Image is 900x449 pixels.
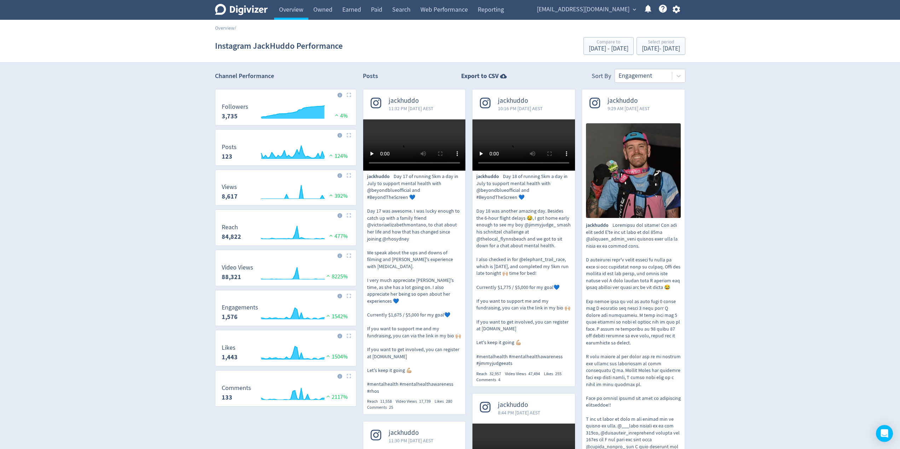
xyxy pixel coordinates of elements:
[461,72,499,81] strong: Export to CSV
[363,89,466,410] a: jackhuddo11:32 PM [DATE] AESTjackhuddoDay 17 of running 5km a day in July to support mental healt...
[505,371,544,377] div: Video Views
[325,273,332,278] img: positive-performance.svg
[363,72,378,83] h2: Posts
[218,304,353,323] svg: Engagements 1,576
[435,398,456,404] div: Likes
[215,25,234,31] a: Overview
[325,353,348,360] span: 1504%
[347,374,351,378] img: Placeholder
[218,144,353,163] svg: Posts 123
[347,133,351,137] img: Placeholder
[367,404,397,410] div: Comments
[608,97,650,105] span: jackhuddo
[222,384,251,392] dt: Comments
[327,233,335,238] img: positive-performance.svg
[222,183,238,191] dt: Views
[325,394,332,399] img: positive-performance.svg
[222,344,238,352] dt: Likes
[222,143,237,151] dt: Posts
[419,398,431,404] span: 17,739
[222,223,241,231] dt: Reach
[476,371,505,377] div: Reach
[367,173,462,395] p: Day 17 of running 5km a day in July to support mental health with @beyondblueofficial and #Beyond...
[476,377,504,383] div: Comments
[222,264,253,272] dt: Video Views
[389,429,434,437] span: jackhuddo
[215,35,343,57] h1: Instagram JackHuddo Performance
[327,153,348,160] span: 124%
[476,173,571,367] p: Day 18 of running 5km a day in July to support mental health with @beyondblueofficial and #Beyond...
[222,192,238,201] strong: 8,617
[218,104,353,122] svg: Followers 3,735
[472,89,575,383] a: jackhuddo10:16 PM [DATE] AESTjackhuddoDay 18 of running 5km a day in July to support mental healt...
[218,344,353,363] svg: Likes 1,443
[876,425,893,442] div: Open Intercom Messenger
[222,112,238,120] strong: 3,735
[642,46,680,52] div: [DATE] - [DATE]
[589,40,628,46] div: Compare to
[380,398,392,404] span: 11,558
[218,385,353,403] svg: Comments 133
[608,105,650,112] span: 9:29 AM [DATE] AEST
[534,4,638,15] button: [EMAIL_ADDRESS][DOMAIN_NAME]
[347,333,351,338] img: Placeholder
[347,253,351,258] img: Placeholder
[498,97,543,105] span: jackhuddo
[347,93,351,97] img: Placeholder
[325,394,348,401] span: 2117%
[367,173,394,180] span: jackhuddo
[222,353,238,361] strong: 1,443
[498,377,500,383] span: 4
[325,313,332,318] img: positive-performance.svg
[327,193,335,198] img: positive-performance.svg
[325,313,348,320] span: 1542%
[637,37,685,55] button: Select period[DATE]- [DATE]
[592,72,611,83] div: Sort By
[586,222,612,229] span: jackhuddo
[347,173,351,178] img: Placeholder
[389,404,393,410] span: 25
[325,273,348,280] span: 8225%
[222,313,238,321] strong: 1,576
[222,273,241,281] strong: 88,321
[222,393,232,402] strong: 133
[396,398,435,404] div: Video Views
[446,398,452,404] span: 280
[642,40,680,46] div: Select period
[347,294,351,298] img: Placeholder
[498,409,540,416] span: 8:44 PM [DATE] AEST
[333,112,340,118] img: positive-performance.svg
[489,371,501,377] span: 32,957
[218,264,353,283] svg: Video Views 88,321
[498,105,543,112] span: 10:16 PM [DATE] AEST
[347,213,351,218] img: Placeholder
[218,224,353,243] svg: Reach 84,822
[222,303,258,312] dt: Engagements
[234,25,236,31] span: /
[544,371,565,377] div: Likes
[367,398,396,404] div: Reach
[589,46,628,52] div: [DATE] - [DATE]
[325,353,332,359] img: positive-performance.svg
[327,193,348,200] span: 392%
[222,103,248,111] dt: Followers
[498,401,540,409] span: jackhuddo
[327,153,335,158] img: positive-performance.svg
[333,112,348,119] span: 4%
[555,371,562,377] span: 255
[389,105,434,112] span: 11:32 PM [DATE] AEST
[476,173,503,180] span: jackhuddo
[222,152,232,161] strong: 123
[389,97,434,105] span: jackhuddo
[537,4,629,15] span: [EMAIL_ADDRESS][DOMAIN_NAME]
[222,232,241,241] strong: 84,822
[631,6,638,13] span: expand_more
[215,72,356,81] h2: Channel Performance
[583,37,634,55] button: Compare to[DATE] - [DATE]
[528,371,540,377] span: 47,494
[327,233,348,240] span: 477%
[586,123,681,218] img: Yesterday was insane! For the last year I've had my eyes on the 50km @elephant_trail_race knowing...
[389,437,434,444] span: 11:30 PM [DATE] AEST
[218,184,353,202] svg: Views 8,617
